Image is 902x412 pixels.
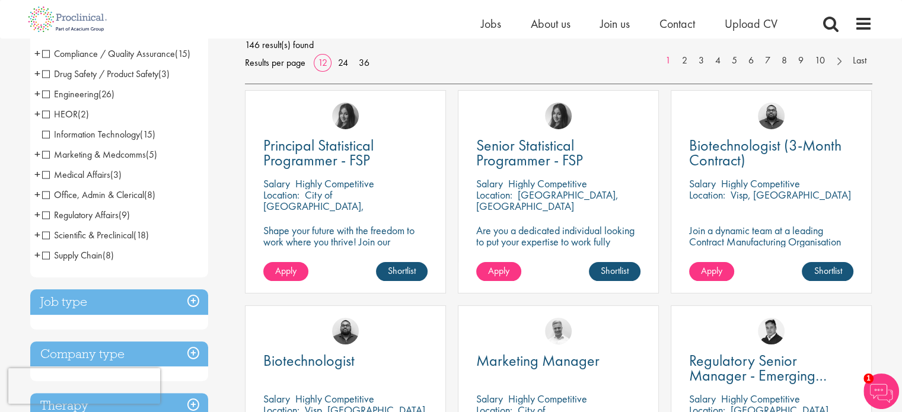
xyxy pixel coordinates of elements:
[42,108,89,120] span: HEOR
[34,186,40,203] span: +
[508,177,587,190] p: Highly Competitive
[689,135,842,170] span: Biotechnologist (3-Month Contract)
[263,225,428,270] p: Shape your future with the freedom to work where you thrive! Join our pharmaceutical client with ...
[263,188,299,202] span: Location:
[476,350,600,371] span: Marketing Manager
[689,225,853,281] p: Join a dynamic team at a leading Contract Manufacturing Organisation (CMO) and contribute to grou...
[531,16,570,31] span: About us
[332,318,359,344] img: Ashley Bennett
[758,318,785,344] img: Peter Duvall
[34,44,40,62] span: +
[476,177,503,190] span: Salary
[42,209,130,221] span: Regulatory Affairs
[42,128,140,140] span: Information Technology
[295,392,374,405] p: Highly Competitive
[481,16,501,31] a: Jobs
[709,54,726,68] a: 4
[78,108,89,120] span: (2)
[508,392,587,405] p: Highly Competitive
[742,54,760,68] a: 6
[34,246,40,264] span: +
[34,105,40,123] span: +
[42,189,144,201] span: Office, Admin & Clerical
[721,177,800,190] p: Highly Competitive
[42,68,170,80] span: Drug Safety / Product Safety
[175,47,190,60] span: (15)
[659,54,677,68] a: 1
[545,103,572,129] img: Heidi Hennigan
[332,103,359,129] img: Heidi Hennigan
[263,177,290,190] span: Salary
[476,392,503,405] span: Salary
[30,341,208,367] div: Company type
[42,209,119,221] span: Regulatory Affairs
[725,16,777,31] a: Upload CV
[476,262,521,281] a: Apply
[42,148,146,161] span: Marketing & Medcomms
[42,249,114,261] span: Supply Chain
[42,68,158,80] span: Drug Safety / Product Safety
[376,262,428,281] a: Shortlist
[689,138,853,168] a: Biotechnologist (3-Month Contract)
[263,188,364,224] p: City of [GEOGRAPHIC_DATA], [GEOGRAPHIC_DATA]
[42,47,175,60] span: Compliance / Quality Assurance
[314,56,332,69] a: 12
[119,209,130,221] span: (9)
[545,318,572,344] img: Joshua Bye
[146,148,157,161] span: (5)
[144,189,155,201] span: (8)
[140,128,155,140] span: (15)
[334,56,352,69] a: 24
[488,264,509,277] span: Apply
[863,373,899,409] img: Chatbot
[158,68,170,80] span: (3)
[30,289,208,315] div: Job type
[42,128,155,140] span: Information Technology
[689,188,725,202] span: Location:
[275,264,297,277] span: Apply
[792,54,809,68] a: 9
[759,54,776,68] a: 7
[34,226,40,244] span: +
[689,262,734,281] a: Apply
[689,177,716,190] span: Salary
[42,168,110,181] span: Medical Affairs
[263,353,428,368] a: Biotechnologist
[476,138,640,168] a: Senior Statistical Programmer - FSP
[42,88,98,100] span: Engineering
[42,148,157,161] span: Marketing & Medcomms
[263,392,290,405] span: Salary
[34,65,40,82] span: +
[802,262,853,281] a: Shortlist
[689,350,827,400] span: Regulatory Senior Manager - Emerging Markets
[263,262,308,281] a: Apply
[676,54,693,68] a: 2
[245,54,305,72] span: Results per page
[776,54,793,68] a: 8
[701,264,722,277] span: Apply
[42,108,78,120] span: HEOR
[847,54,872,68] a: Last
[863,373,874,384] span: 1
[476,135,583,170] span: Senior Statistical Programmer - FSP
[42,189,155,201] span: Office, Admin & Clerical
[758,103,785,129] img: Ashley Bennett
[263,135,374,170] span: Principal Statistical Programmer - FSP
[659,16,695,31] a: Contact
[98,88,114,100] span: (26)
[295,177,374,190] p: Highly Competitive
[263,350,355,371] span: Biotechnologist
[476,353,640,368] a: Marketing Manager
[476,188,512,202] span: Location:
[693,54,710,68] a: 3
[34,206,40,223] span: +
[42,168,122,181] span: Medical Affairs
